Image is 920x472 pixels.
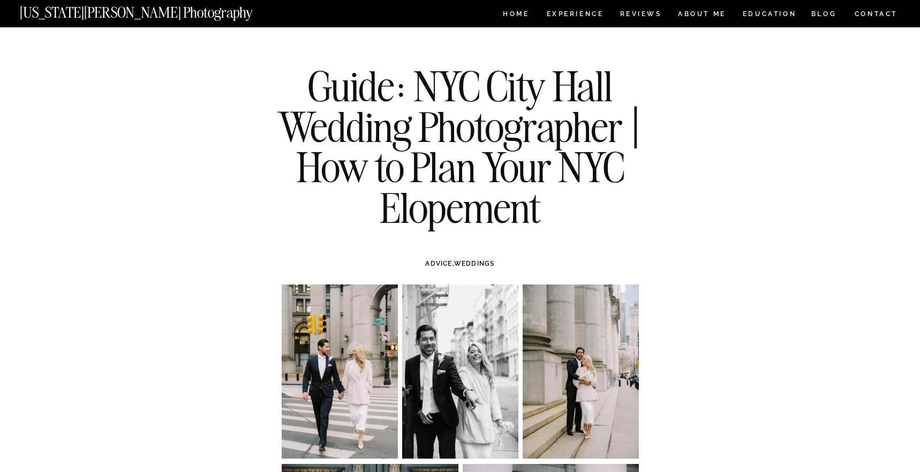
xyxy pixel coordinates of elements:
a: WEDDINGS [454,260,495,267]
img: Bride and groom crossing Centre St. i downtown Manhattan after eloping at city hall. [282,284,398,459]
a: HOME [501,11,532,20]
a: BLOG [811,11,837,20]
a: ADVICE [425,260,452,267]
a: REVIEWS [620,11,660,20]
a: Experience [547,11,603,20]
h1: Guide: NYC City Hall Wedding Photographer | How to Plan Your NYC Elopement [266,66,654,228]
a: [US_STATE][PERSON_NAME] Photography [20,5,289,14]
img: Bride and groom in front of the subway station in downtown Manhattan following their NYC City Hal... [523,284,639,459]
a: ABOUT ME [678,11,727,20]
img: Bride and groom outside the Soho Grand by NYC city hall wedding photographer [402,284,518,459]
a: EDUCATION [742,11,798,20]
a: CONTACT [854,8,899,20]
h3: , [304,259,616,268]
